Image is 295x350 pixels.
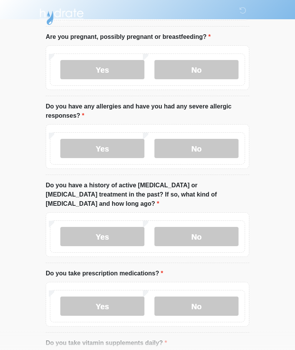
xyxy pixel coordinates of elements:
[154,139,239,158] label: No
[154,227,239,246] label: No
[38,6,85,25] img: Hydrate IV Bar - Arcadia Logo
[46,181,249,208] label: Do you have a history of active [MEDICAL_DATA] or [MEDICAL_DATA] treatment in the past? If so, wh...
[60,60,144,79] label: Yes
[60,227,144,246] label: Yes
[154,60,239,79] label: No
[46,102,249,120] label: Do you have any allergies and have you had any severe allergic responses?
[60,139,144,158] label: Yes
[46,269,163,278] label: Do you take prescription medications?
[46,32,210,42] label: Are you pregnant, possibly pregnant or breastfeeding?
[46,338,167,348] label: Do you take vitamin supplements daily?
[154,297,239,316] label: No
[60,297,144,316] label: Yes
